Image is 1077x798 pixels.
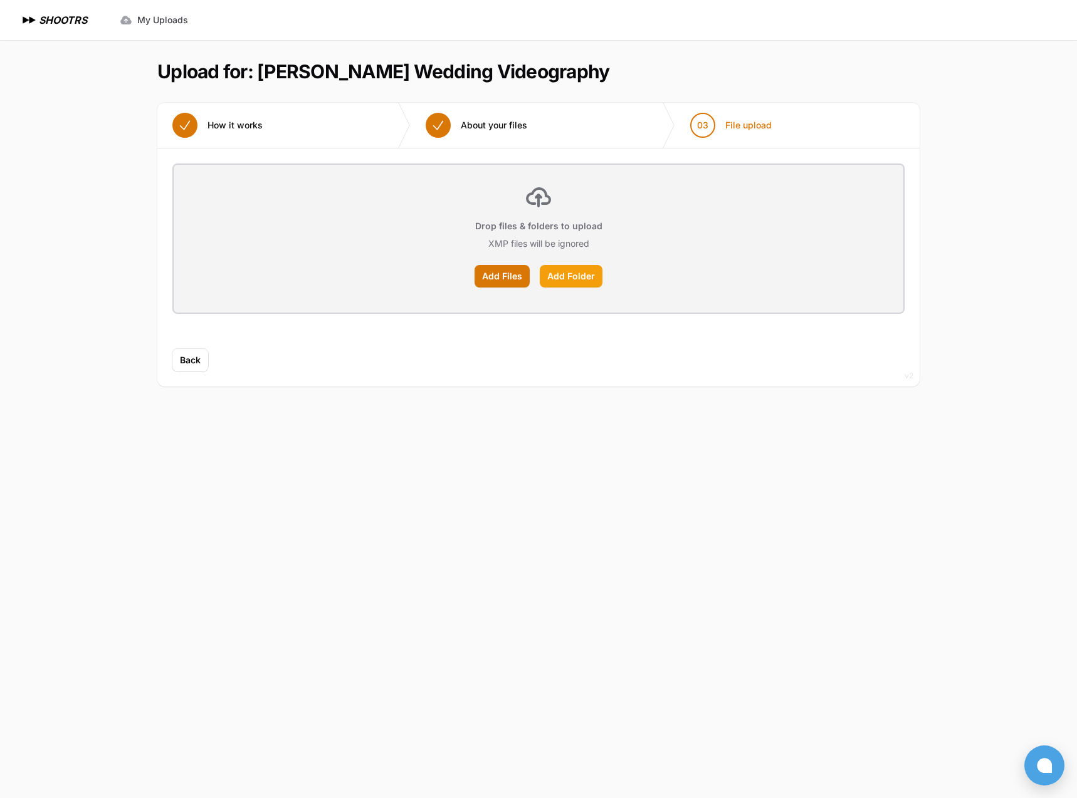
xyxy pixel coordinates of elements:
span: My Uploads [137,14,188,26]
img: SHOOTRS [20,13,39,28]
div: v2 [905,368,913,383]
span: 03 [697,119,708,132]
p: XMP files will be ignored [488,237,589,250]
a: SHOOTRS SHOOTRS [20,13,87,28]
label: Add Folder [540,265,602,288]
span: Back [180,354,201,366]
button: About your files [411,103,542,148]
a: My Uploads [112,9,196,31]
button: How it works [157,103,278,148]
h1: SHOOTRS [39,13,87,28]
button: Open chat window [1024,745,1064,785]
button: 03 File upload [675,103,787,148]
h1: Upload for: [PERSON_NAME] Wedding Videography [157,60,609,83]
p: Drop files & folders to upload [475,220,602,232]
span: How it works [208,119,263,132]
span: File upload [725,119,772,132]
button: Back [172,349,208,371]
span: About your files [461,119,527,132]
label: Add Files [475,265,530,288]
